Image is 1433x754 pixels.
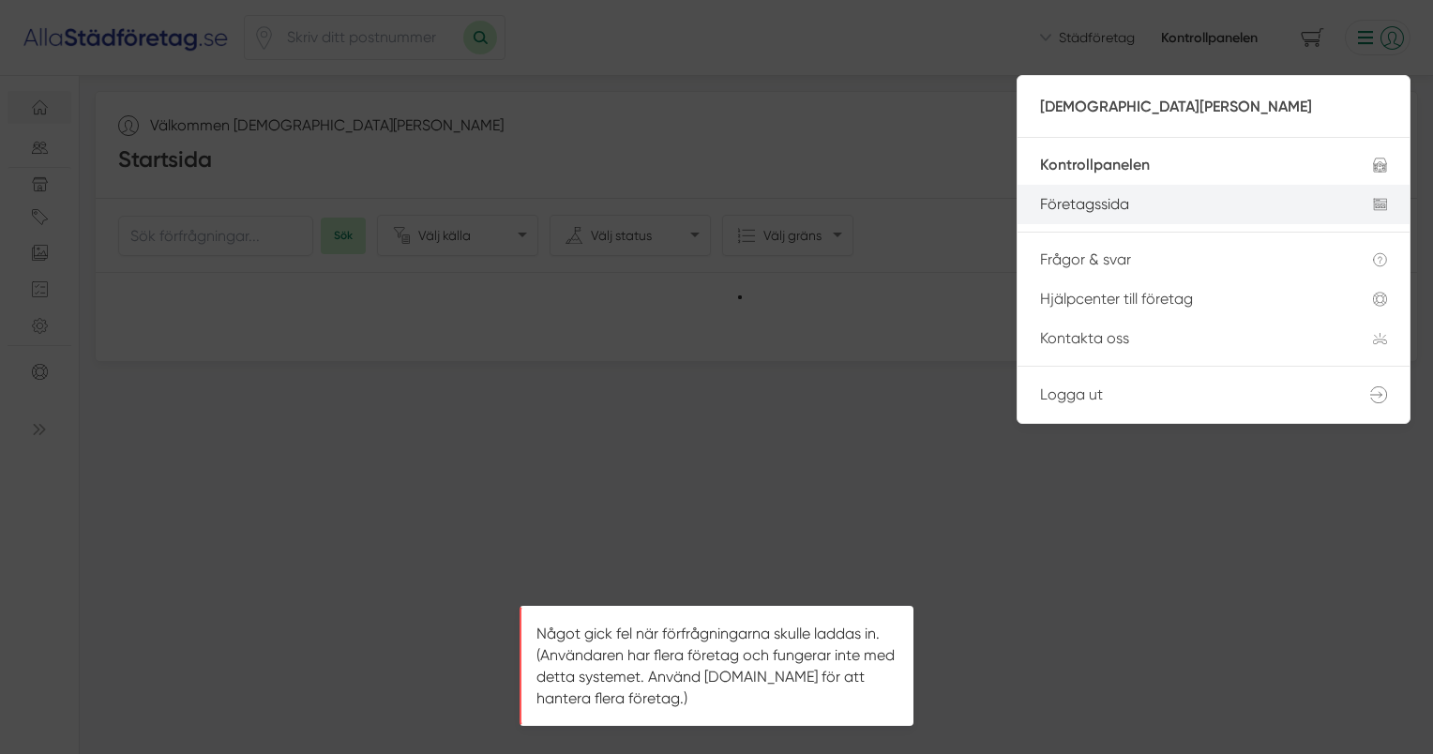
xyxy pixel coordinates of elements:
[1018,374,1410,415] a: Logga ut
[1040,291,1328,308] div: Hjälpcenter till företag
[1040,196,1328,213] div: Företagssida
[536,623,897,709] p: Något gick fel när förfrågningarna skulle laddas in. (Användaren har flera företag och fungerar i...
[1040,251,1328,268] div: Frågor & svar
[1040,330,1328,347] div: Kontakta oss
[1040,385,1103,403] span: Logga ut
[1040,157,1328,173] div: Kontrollpanelen
[1040,95,1387,118] p: [DEMOGRAPHIC_DATA][PERSON_NAME]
